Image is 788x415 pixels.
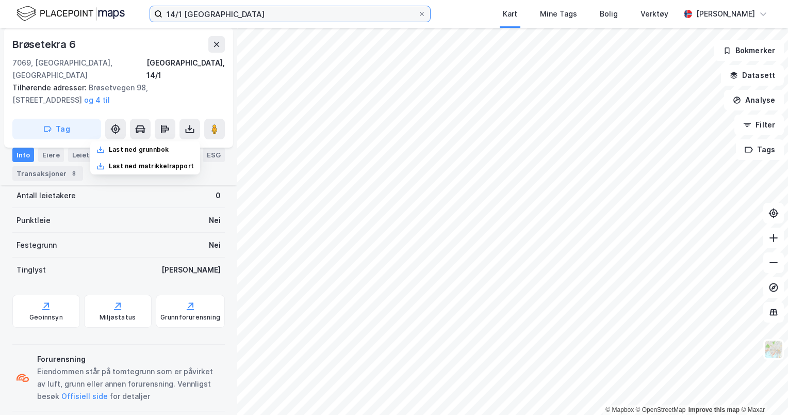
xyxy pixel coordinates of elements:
[29,313,63,322] div: Geoinnsyn
[714,40,784,61] button: Bokmerker
[12,36,78,53] div: Brøsetekra 6
[736,139,784,160] button: Tags
[17,214,51,227] div: Punktleie
[605,406,634,413] a: Mapbox
[12,148,34,162] div: Info
[12,166,83,181] div: Transaksjoner
[216,189,221,202] div: 0
[736,365,788,415] iframe: Chat Widget
[162,6,418,22] input: Søk på adresse, matrikkel, gårdeiere, leietakere eller personer
[100,313,136,322] div: Miljøstatus
[38,148,64,162] div: Eiere
[636,406,686,413] a: OpenStreetMap
[17,239,57,251] div: Festegrunn
[209,214,221,227] div: Nei
[540,8,577,20] div: Mine Tags
[724,90,784,110] button: Analyse
[37,365,221,403] div: Eiendommen står på tomtegrunn som er påvirket av luft, grunn eller annen forurensning. Vennligst ...
[17,264,46,276] div: Tinglyst
[109,146,169,154] div: Last ned grunnbok
[160,313,220,322] div: Grunnforurensning
[12,83,89,92] span: Tilhørende adresser:
[69,168,79,179] div: 8
[37,353,221,365] div: Forurensning
[17,189,76,202] div: Antall leietakere
[721,65,784,86] button: Datasett
[209,239,221,251] div: Nei
[17,5,125,23] img: logo.f888ab2527a4732fd821a326f86c7f29.svg
[12,119,101,139] button: Tag
[734,115,784,135] button: Filter
[12,57,146,82] div: 7069, [GEOGRAPHIC_DATA], [GEOGRAPHIC_DATA]
[696,8,755,20] div: [PERSON_NAME]
[600,8,618,20] div: Bolig
[203,148,225,162] div: ESG
[109,162,194,170] div: Last ned matrikkelrapport
[688,406,740,413] a: Improve this map
[764,340,783,359] img: Z
[146,57,225,82] div: [GEOGRAPHIC_DATA], 14/1
[161,264,221,276] div: [PERSON_NAME]
[12,82,217,106] div: Brøsetvegen 98, [STREET_ADDRESS]
[503,8,517,20] div: Kart
[68,148,113,162] div: Leietakere
[641,8,668,20] div: Verktøy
